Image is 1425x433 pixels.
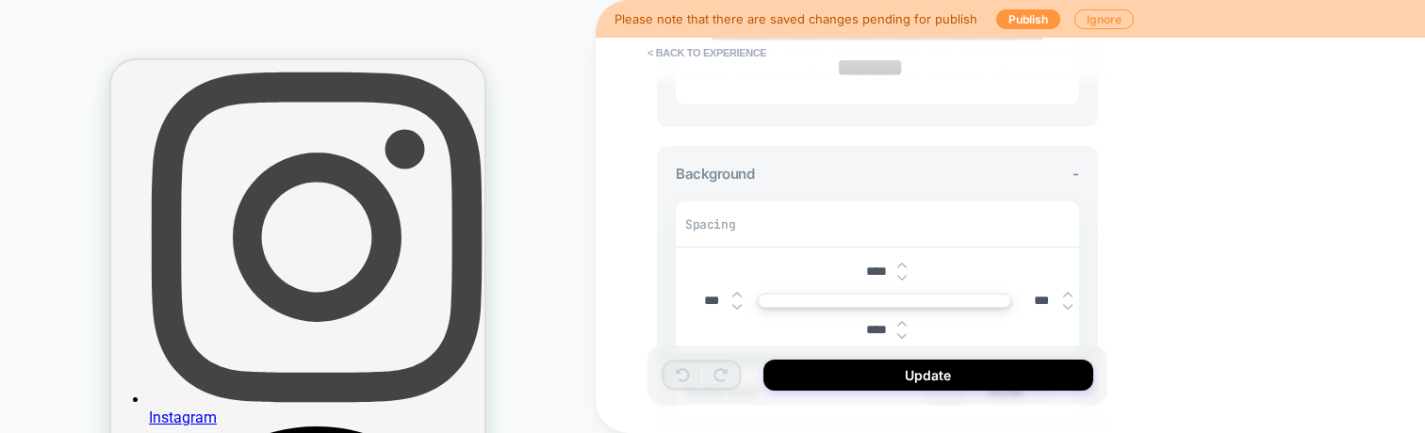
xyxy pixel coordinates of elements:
button: < Back to experience [638,38,776,68]
img: down [732,303,742,311]
span: Spacing [685,216,735,233]
img: up [1063,291,1073,298]
img: down [897,332,907,340]
img: up [897,262,907,269]
span: Background [676,165,754,183]
span: - [1073,165,1079,183]
button: Ignore [1074,9,1134,29]
img: up [897,320,907,328]
img: up [732,291,742,298]
a: Instagram [38,330,373,366]
span: Instagram [38,348,106,366]
img: down [897,274,907,281]
img: down [1063,303,1073,311]
button: Update [763,360,1093,391]
button: Publish [996,9,1060,29]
